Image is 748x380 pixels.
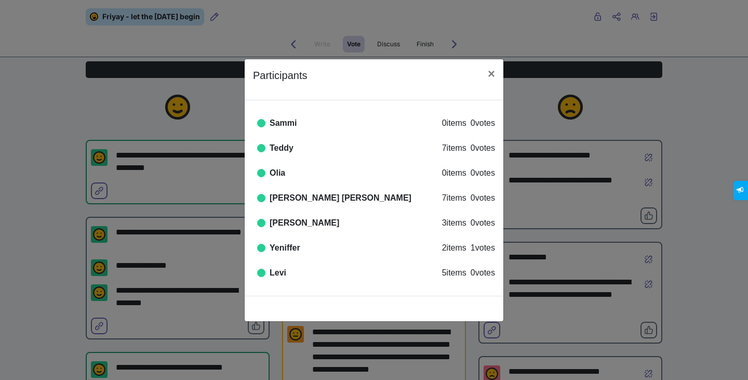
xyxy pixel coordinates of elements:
p: Participants [253,68,308,83]
div: 7 items [442,192,466,204]
span: × [488,67,495,81]
div: [PERSON_NAME] [270,217,339,229]
button: Close [479,59,503,88]
i: Online [257,119,265,127]
div: 0 votes [471,117,495,129]
i: Online [257,244,265,252]
div: Olia [270,167,285,179]
div: 0 votes [471,167,495,179]
i: Online [257,144,265,152]
div: Teddy [270,142,293,154]
div: 7 items [442,142,466,154]
div: 0 votes [471,192,495,204]
div: Sammi [270,117,297,129]
i: Online [257,194,265,202]
div: 5 items [442,267,466,279]
div: 3 items [442,217,466,229]
div: Yeniffer [270,242,300,254]
div: 1 votes [471,242,495,254]
span:  [7,3,13,10]
div: 0 items [442,167,466,179]
div: 0 votes [471,217,495,229]
div: 0 votes [471,142,495,154]
div: 0 items [442,117,466,129]
i: Online [257,219,265,227]
div: 0 votes [471,267,495,279]
div: 2 items [442,242,466,254]
i: Online [257,269,265,277]
div: Levi [270,267,286,279]
i: Online [257,169,265,177]
div: [PERSON_NAME] [PERSON_NAME] [270,192,411,204]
